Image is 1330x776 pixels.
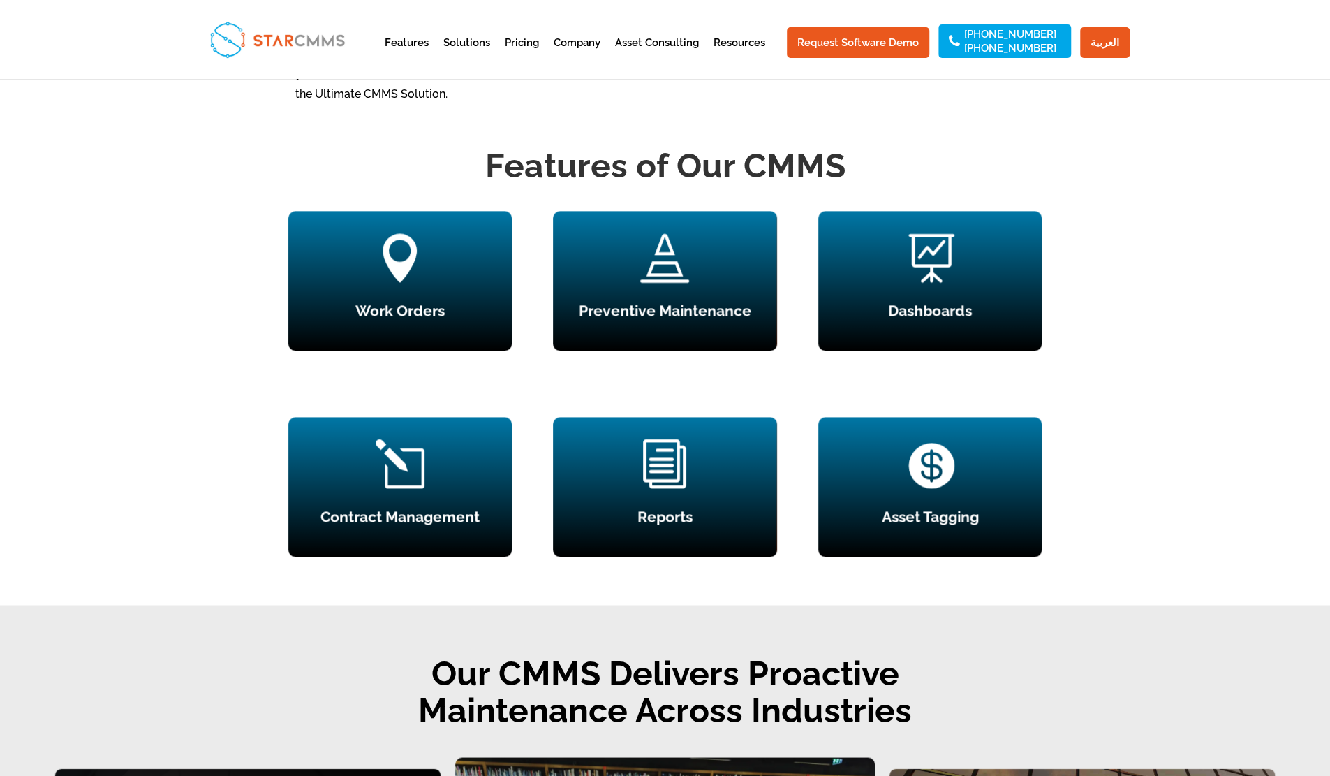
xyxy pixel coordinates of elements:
a: Company [554,38,600,72]
span:  [906,233,954,282]
span:  [906,439,954,488]
a: Asset Consulting [615,38,699,72]
h4: Work Orders [288,303,512,325]
a: Resources [714,38,765,72]
img: StarCMMS [204,15,350,64]
h4: Asset Tagging [818,509,1042,531]
h4: Dashboards [818,303,1042,325]
a: Pricing [505,38,539,72]
iframe: Chat Widget [1098,625,1330,776]
a: Features [385,38,429,72]
h4: Reports [553,509,776,531]
span: l [376,439,424,488]
span:  [640,233,689,282]
a: [PHONE_NUMBER] [964,29,1056,39]
a: العربية [1080,27,1130,58]
a: [PHONE_NUMBER] [964,43,1056,53]
a: Solutions [443,38,490,72]
h4: Contract Management [288,509,512,531]
span:  [376,233,424,282]
h4: Preventive Maintenance [553,303,776,325]
span: i [640,439,689,488]
h2: Features of Our CMMS [288,142,1042,196]
a: Request Software Demo [787,27,929,58]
